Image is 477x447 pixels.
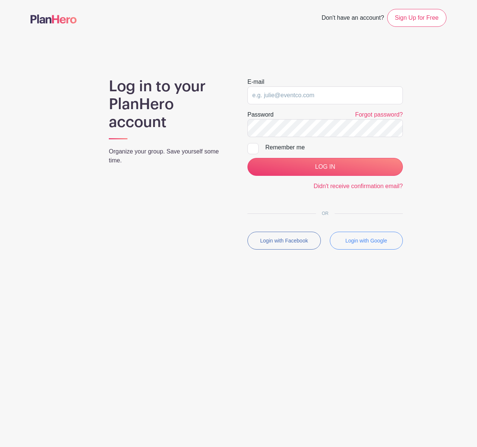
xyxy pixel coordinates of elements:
div: Remember me [265,143,403,152]
button: Login with Facebook [247,232,321,250]
a: Didn't receive confirmation email? [313,183,403,189]
h1: Log in to your PlanHero account [109,77,230,131]
label: E-mail [247,77,264,86]
a: Sign Up for Free [387,9,446,27]
span: OR [316,211,335,216]
small: Login with Google [345,238,387,244]
a: Forgot password? [355,111,403,118]
input: e.g. julie@eventco.com [247,86,403,104]
button: Login with Google [330,232,403,250]
input: LOG IN [247,158,403,176]
small: Login with Facebook [260,238,308,244]
label: Password [247,110,274,119]
img: logo-507f7623f17ff9eddc593b1ce0a138ce2505c220e1c5a4e2b4648c50719b7d32.svg [31,15,77,23]
span: Don't have an account? [322,10,384,27]
p: Organize your group. Save yourself some time. [109,147,230,165]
